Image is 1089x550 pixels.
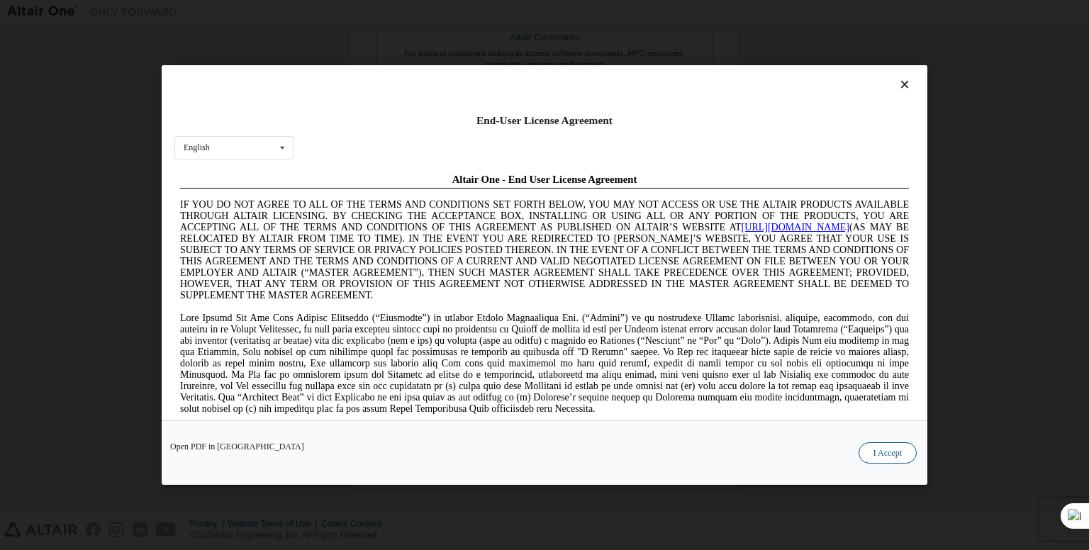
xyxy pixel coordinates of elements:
[278,6,463,17] span: Altair One - End User License Agreement
[6,145,735,246] span: Lore Ipsumd Sit Ame Cons Adipisc Elitseddo (“Eiusmodte”) in utlabor Etdolo Magnaaliqua Eni. (“Adm...
[174,113,915,128] div: End-User License Agreement
[6,31,735,133] span: IF YOU DO NOT AGREE TO ALL OF THE TERMS AND CONDITIONS SET FORTH BELOW, YOU MAY NOT ACCESS OR USE...
[859,442,917,464] button: I Accept
[567,54,675,64] a: [URL][DOMAIN_NAME]
[170,442,304,451] a: Open PDF in [GEOGRAPHIC_DATA]
[184,143,210,152] div: English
